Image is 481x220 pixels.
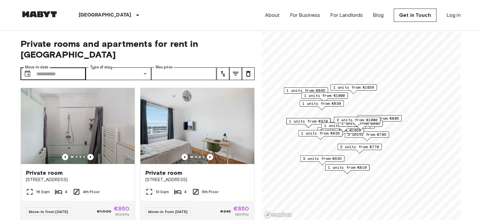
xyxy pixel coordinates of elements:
div: Map marker [284,87,328,97]
div: Map marker [325,164,369,174]
span: Move-in from [DATE] [148,209,188,214]
span: 2 units from €1000 [336,117,377,123]
div: Map marker [299,100,344,110]
span: €1,000 [97,209,111,214]
span: 1 units from €875 [324,123,363,129]
span: 16 Sqm [36,189,50,195]
span: Private rooms and apartments for rent in [GEOGRAPHIC_DATA] [21,38,255,60]
span: Move-in from [DATE] [29,209,68,214]
label: Max price [156,65,173,70]
div: Map marker [338,120,383,130]
button: Choose date [21,67,34,80]
a: Blog [373,11,384,19]
a: Mapbox logo [264,211,292,218]
p: [GEOGRAPHIC_DATA] [79,11,132,19]
a: For Landlords [330,11,363,19]
button: Previous image [182,154,188,160]
span: 1 units from €835 [301,130,340,136]
div: Map marker [286,118,330,128]
span: [STREET_ADDRESS] [26,177,130,183]
button: tune [217,67,229,80]
span: 5th Floor [202,189,219,195]
span: Private room [145,169,182,177]
button: Previous image [207,154,213,160]
div: Map marker [298,130,342,140]
span: 1 units from €865 [287,88,325,93]
a: Get in Touch [394,9,436,22]
img: Marketing picture of unit DE-02-022-004-04HF [140,88,254,164]
span: 3 units from €635 [303,156,342,161]
span: 1 units from €970 [289,118,328,124]
label: Move-in date [25,65,48,70]
div: Map marker [357,115,402,125]
span: 4 [184,189,187,195]
span: 1 units from €810 [328,165,367,170]
img: Marketing picture of unit DE-02-009-001-04HF [21,88,135,164]
span: 1 units from €805 [360,116,399,121]
div: Map marker [334,117,380,127]
span: 3 units from €785 [348,132,386,137]
span: 1 units from €830 [302,101,341,106]
a: About [265,11,280,19]
span: €850 [233,206,249,211]
span: Monthly [235,211,249,217]
div: Map marker [337,144,382,154]
span: 13 Sqm [156,189,169,195]
img: Habyt [21,11,59,17]
div: Map marker [300,155,344,165]
span: 1 units from €1020 [333,85,374,90]
span: 2 units from €770 [340,144,379,150]
button: Previous image [62,154,68,160]
span: Private room [26,169,63,177]
button: Previous image [87,154,94,160]
div: Map marker [330,84,377,94]
span: Monthly [115,211,129,217]
span: 1 units from €1000 [304,93,345,98]
a: For Business [290,11,320,19]
div: Map marker [301,92,348,102]
button: tune [242,67,255,80]
span: [STREET_ADDRESS] [145,177,249,183]
span: €945 [220,209,231,214]
a: Log in [447,11,461,19]
span: 4 [65,189,67,195]
span: €950 [114,206,130,211]
div: Map marker [345,131,389,141]
div: Map marker [321,123,366,132]
span: 4th Floor [83,189,100,195]
button: tune [229,67,242,80]
label: Type of stay [90,65,112,70]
